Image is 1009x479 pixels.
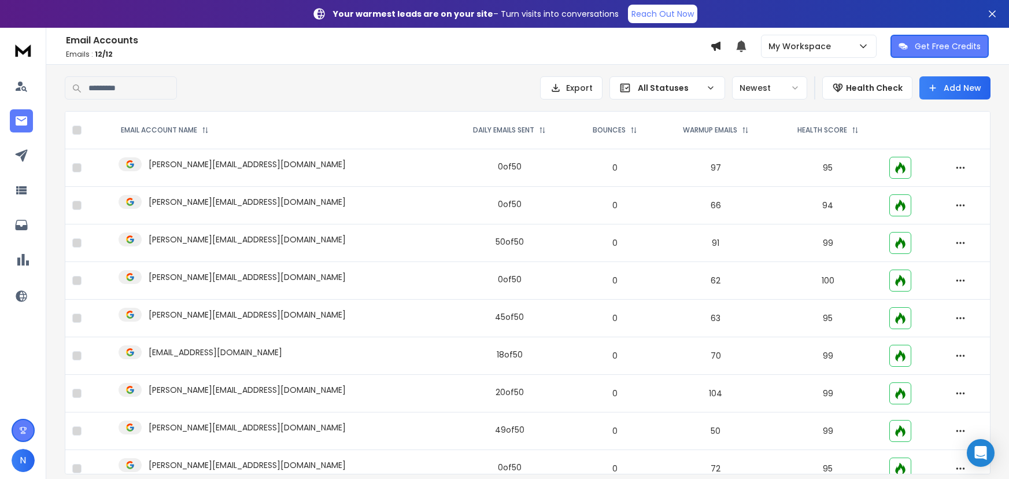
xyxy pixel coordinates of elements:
[473,126,534,135] p: DAILY EMAILS SENT
[579,275,651,286] p: 0
[579,425,651,437] p: 0
[774,187,883,224] td: 94
[768,40,836,52] p: My Workspace
[658,375,773,412] td: 104
[579,463,651,474] p: 0
[12,449,35,472] button: N
[579,162,651,174] p: 0
[121,126,209,135] div: EMAIL ACCOUNT NAME
[774,375,883,412] td: 99
[497,349,523,360] div: 18 of 50
[658,412,773,450] td: 50
[658,187,773,224] td: 66
[631,8,694,20] p: Reach Out Now
[149,309,346,320] p: [PERSON_NAME][EMAIL_ADDRESS][DOMAIN_NAME]
[732,76,807,100] button: Newest
[498,161,522,172] div: 0 of 50
[658,262,773,300] td: 62
[638,82,701,94] p: All Statuses
[149,159,346,170] p: [PERSON_NAME][EMAIL_ADDRESS][DOMAIN_NAME]
[774,337,883,375] td: 99
[149,422,346,433] p: [PERSON_NAME][EMAIL_ADDRESS][DOMAIN_NAME]
[774,224,883,262] td: 99
[498,274,522,285] div: 0 of 50
[579,350,651,362] p: 0
[149,234,346,245] p: [PERSON_NAME][EMAIL_ADDRESS][DOMAIN_NAME]
[774,412,883,450] td: 99
[149,196,346,208] p: [PERSON_NAME][EMAIL_ADDRESS][DOMAIN_NAME]
[66,50,710,59] p: Emails :
[495,311,524,323] div: 45 of 50
[658,300,773,337] td: 63
[846,82,903,94] p: Health Check
[149,271,346,283] p: [PERSON_NAME][EMAIL_ADDRESS][DOMAIN_NAME]
[333,8,619,20] p: – Turn visits into conversations
[658,224,773,262] td: 91
[496,236,524,248] div: 50 of 50
[498,198,522,210] div: 0 of 50
[95,49,113,59] span: 12 / 12
[333,8,493,20] strong: Your warmest leads are on your site
[967,439,995,467] div: Open Intercom Messenger
[774,262,883,300] td: 100
[149,384,346,396] p: [PERSON_NAME][EMAIL_ADDRESS][DOMAIN_NAME]
[495,424,524,436] div: 49 of 50
[496,386,524,398] div: 20 of 50
[579,388,651,399] p: 0
[774,300,883,337] td: 95
[579,312,651,324] p: 0
[498,462,522,473] div: 0 of 50
[149,459,346,471] p: [PERSON_NAME][EMAIL_ADDRESS][DOMAIN_NAME]
[149,347,282,358] p: [EMAIL_ADDRESS][DOMAIN_NAME]
[540,76,603,100] button: Export
[683,126,737,135] p: WARMUP EMAILS
[774,149,883,187] td: 95
[12,39,35,61] img: logo
[579,237,651,249] p: 0
[822,76,912,100] button: Health Check
[658,149,773,187] td: 97
[658,337,773,375] td: 70
[579,200,651,211] p: 0
[915,40,981,52] p: Get Free Credits
[890,35,989,58] button: Get Free Credits
[593,126,626,135] p: BOUNCES
[797,126,847,135] p: HEALTH SCORE
[628,5,697,23] a: Reach Out Now
[919,76,990,100] button: Add New
[66,34,710,47] h1: Email Accounts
